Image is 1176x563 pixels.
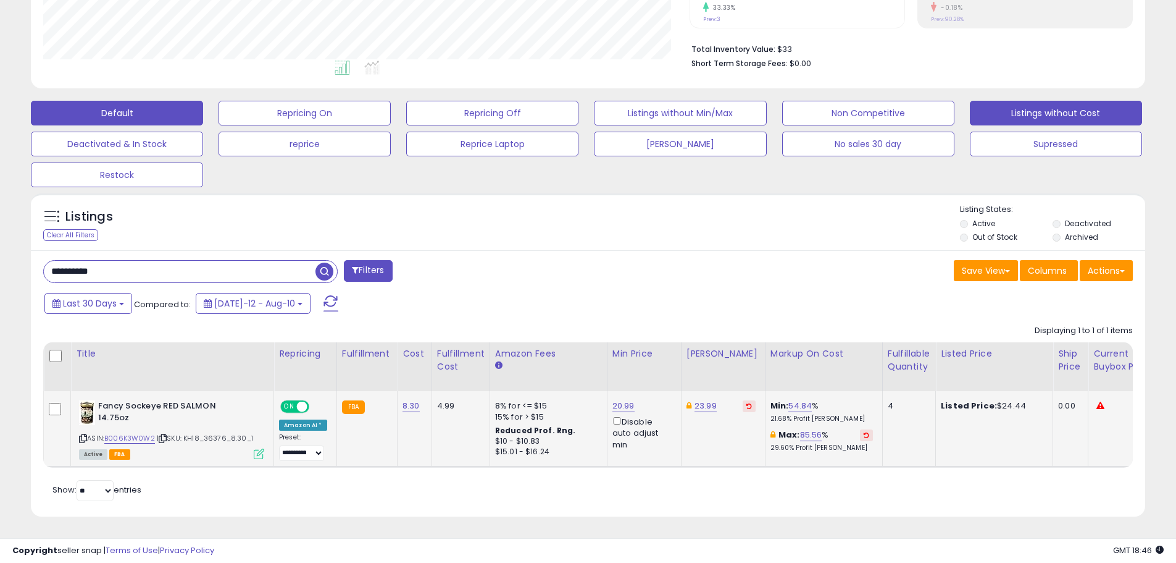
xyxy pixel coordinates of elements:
div: Fulfillment [342,347,392,360]
button: Repricing On [219,101,391,125]
button: Non Competitive [782,101,954,125]
span: 2025-09-10 18:46 GMT [1113,544,1164,556]
h5: Listings [65,208,113,226]
div: Amazon AI * [279,420,327,431]
i: This overrides the store level max markup for this listing [770,431,775,439]
div: 15% for > $15 [495,412,598,423]
div: Cost [402,347,427,360]
div: Current Buybox Price [1093,347,1157,373]
b: Total Inventory Value: [691,44,775,54]
b: Max: [778,429,800,441]
label: Archived [1065,232,1098,242]
small: Prev: 3 [703,15,720,23]
a: B006K3W0W2 [104,433,155,444]
button: Supressed [970,132,1142,156]
p: 21.68% Profit [PERSON_NAME] [770,415,873,423]
small: Prev: 90.28% [931,15,964,23]
div: $10 - $10.83 [495,436,598,447]
button: Actions [1080,260,1133,281]
button: No sales 30 day [782,132,954,156]
i: Revert to store-level Max Markup [864,432,869,438]
div: Listed Price [941,347,1048,360]
span: Show: entries [52,484,141,496]
strong: Copyright [12,544,57,556]
button: [PERSON_NAME] [594,132,766,156]
b: Min: [770,400,789,412]
span: [DATE]-12 - Aug-10 [214,297,295,310]
small: Amazon Fees. [495,360,503,371]
span: OFF [307,402,327,412]
div: $15.01 - $16.24 [495,447,598,457]
b: Fancy Sockeye RED SALMON 14.75oz [98,400,248,426]
span: Last 30 Days [63,297,117,310]
span: $0.00 [790,57,811,69]
button: Save View [954,260,1018,281]
img: 51m-u+ykAKL._SL40_.jpg [79,400,95,425]
div: 0.00 [1058,400,1078,412]
div: Clear All Filters [43,229,98,241]
button: Repricing Off [406,101,578,125]
p: Listing States: [960,204,1145,216]
a: 8.30 [402,400,420,412]
div: Amazon Fees [495,347,602,360]
span: Columns [1028,265,1067,277]
span: All listings currently available for purchase on Amazon [79,449,107,460]
button: Listings without Cost [970,101,1142,125]
small: -0.18% [936,3,962,12]
i: This overrides the store level Dynamic Max Price for this listing [686,402,691,410]
a: 20.99 [612,400,635,412]
label: Deactivated [1065,218,1111,229]
button: [DATE]-12 - Aug-10 [196,293,311,314]
div: ASIN: [79,400,264,458]
a: Terms of Use [106,544,158,556]
div: Repricing [279,347,332,360]
b: Short Term Storage Fees: [691,58,788,69]
small: FBA [342,400,365,414]
label: Out of Stock [972,232,1017,242]
a: 54.84 [788,400,812,412]
p: 29.60% Profit [PERSON_NAME] [770,444,873,452]
a: Privacy Policy [160,544,214,556]
span: | SKU: KH18_36376_8.30_1 [157,433,253,443]
div: 4.99 [437,400,480,412]
button: Filters [344,260,392,282]
div: % [770,400,873,423]
div: 8% for <= $15 [495,400,598,412]
button: Restock [31,163,203,187]
i: Revert to store-level Dynamic Max Price [746,403,752,409]
button: Listings without Min/Max [594,101,766,125]
span: FBA [109,449,130,460]
div: Fulfillable Quantity [888,347,930,373]
button: Default [31,101,203,125]
div: % [770,430,873,452]
div: Markup on Cost [770,347,877,360]
b: Listed Price: [941,400,997,412]
small: 33.33% [709,3,735,12]
span: Compared to: [134,298,191,310]
button: reprice [219,132,391,156]
button: Reprice Laptop [406,132,578,156]
div: Preset: [279,433,327,461]
label: Active [972,218,995,229]
li: $33 [691,41,1124,56]
div: Min Price [612,347,676,360]
div: Displaying 1 to 1 of 1 items [1035,325,1133,337]
div: Ship Price [1058,347,1083,373]
a: 85.56 [800,429,822,441]
div: seller snap | | [12,545,214,557]
div: $24.44 [941,400,1043,412]
div: Fulfillment Cost [437,347,485,373]
a: 23.99 [694,400,717,412]
button: Columns [1020,260,1078,281]
div: 4 [888,400,926,412]
th: The percentage added to the cost of goods (COGS) that forms the calculator for Min & Max prices. [765,342,882,391]
span: ON [281,402,297,412]
b: Reduced Prof. Rng. [495,425,576,436]
button: Deactivated & In Stock [31,132,203,156]
div: [PERSON_NAME] [686,347,760,360]
button: Last 30 Days [44,293,132,314]
div: Disable auto adjust min [612,415,672,451]
div: Title [76,347,269,360]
